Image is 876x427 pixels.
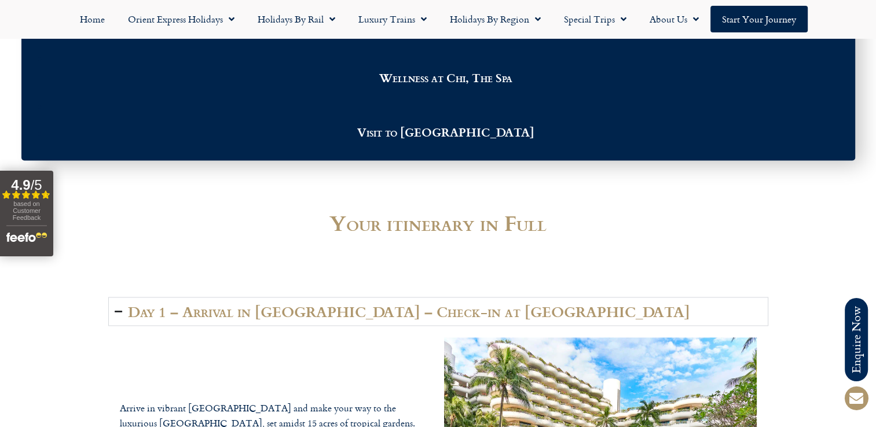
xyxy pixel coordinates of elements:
a: Holidays by Region [438,6,552,32]
a: Holidays by Rail [246,6,347,32]
a: Home [68,6,116,32]
span: Private beachfront yoga and sound baths [336,21,555,39]
a: Start your Journey [710,6,808,32]
a: About Us [638,6,710,32]
nav: Menu [6,6,870,32]
a: Special Trips [552,6,638,32]
span: Wellness at Chi, The Spa [379,69,512,86]
a: Luxury Trains [347,6,438,32]
span: Visit to [GEOGRAPHIC_DATA] [357,123,534,141]
h2: Your itinerary in Full [108,212,768,233]
summary: Day 1 – Arrival in [GEOGRAPHIC_DATA] – Check-in at [GEOGRAPHIC_DATA] [108,297,768,326]
a: Orient Express Holidays [116,6,246,32]
h2: Day 1 – Arrival in [GEOGRAPHIC_DATA] – Check-in at [GEOGRAPHIC_DATA] [128,303,690,319]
